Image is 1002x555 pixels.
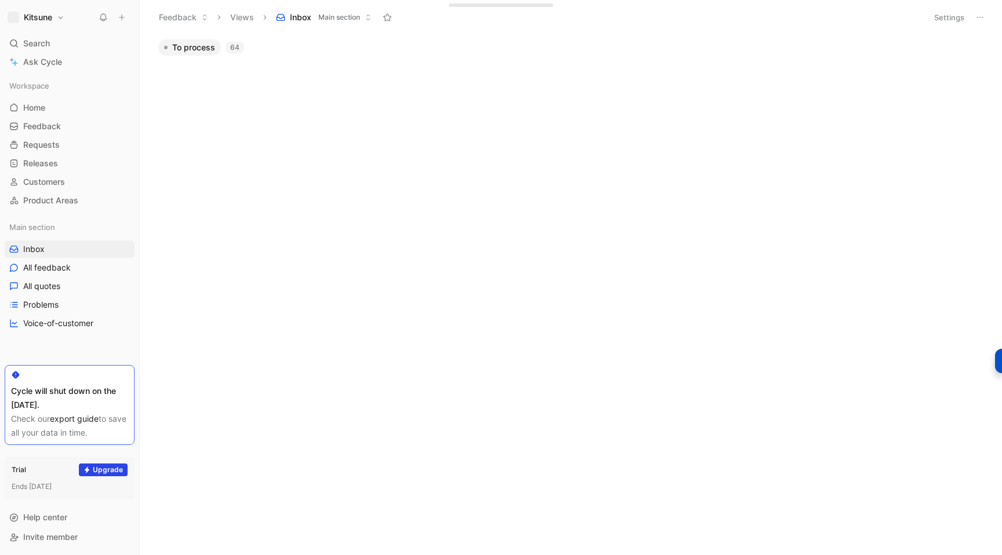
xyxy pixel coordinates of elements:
[50,414,99,423] a: export guide
[9,221,55,233] span: Main section
[5,155,135,172] a: Releases
[23,512,67,522] span: Help center
[11,412,128,440] div: Check our to save all your data in time.
[23,55,62,69] span: Ask Cycle
[24,12,52,23] h1: Kitsune
[23,243,45,255] span: Inbox
[5,315,135,332] a: Voice-of-customer
[158,39,221,56] button: To process
[154,9,213,26] button: Feedback
[5,136,135,154] a: Requests
[23,532,78,542] span: Invite member
[23,121,61,132] span: Feedback
[271,9,377,26] button: InboxMain section
[5,296,135,313] a: Problems
[5,259,135,276] a: All feedback
[5,240,135,258] a: Inbox
[23,139,60,151] span: Requests
[225,9,259,26] button: Views
[11,384,128,412] div: Cycle will shut down on the [DATE].
[79,463,128,476] button: Upgrade
[5,77,135,94] div: Workspace
[5,218,135,332] div: Main sectionInboxAll feedbackAll quotesProblemsVoice-of-customer
[23,280,60,292] span: All quotes
[23,176,65,188] span: Customers
[5,192,135,209] a: Product Areas
[5,35,135,52] div: Search
[23,262,71,273] span: All feedback
[5,9,67,25] button: Kitsune
[5,277,135,295] a: All quotes
[5,528,135,546] div: Invite member
[318,12,360,23] span: Main section
[23,195,78,206] span: Product Areas
[226,42,244,53] div: 64
[5,53,135,71] a: Ask Cycle
[929,9,970,25] button: Settings
[23,36,50,50] span: Search
[5,218,135,236] div: Main section
[23,299,59,311] span: Problems
[23,317,93,329] span: Voice-of-customer
[12,481,128,492] div: Ends [DATE]
[12,464,26,476] div: Trial
[5,99,135,116] a: Home
[290,12,311,23] span: Inbox
[5,509,135,526] div: Help center
[23,158,58,169] span: Releases
[23,102,45,114] span: Home
[5,118,135,135] a: Feedback
[5,173,135,191] a: Customers
[9,80,49,92] span: Workspace
[172,42,215,53] span: To process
